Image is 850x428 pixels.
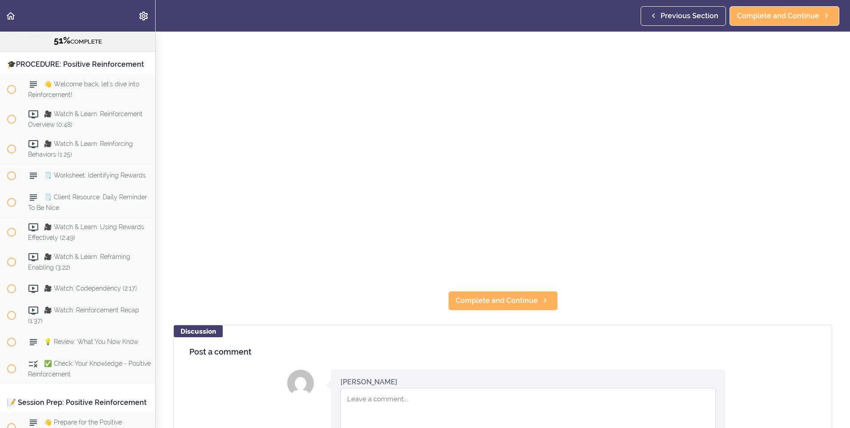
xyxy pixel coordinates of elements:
[189,347,816,356] h4: Post a comment
[341,377,397,387] div: [PERSON_NAME]
[11,35,144,47] div: COMPLETE
[28,81,139,98] span: 👋 Welcome back, let's dive into Reinforcement!
[28,110,143,128] span: 🎥 Watch & Learn: Reinforcement Overview (0:48)
[737,11,819,21] span: Complete and Continue
[44,338,138,345] span: 💡 Review: What You Now Know
[28,307,139,324] span: 🎥 Watch: Reinforcement Recap (1:37)
[28,140,133,157] span: 🎥 Watch & Learn: Reinforcing Behaviors (1:25)
[28,223,144,241] span: 🎥 Watch & Learn: Using Rewards Effectively (2:49)
[5,11,16,21] svg: Back to course curriculum
[730,6,839,26] a: Complete and Continue
[54,35,70,46] span: 51%
[287,370,314,396] img: Sandra
[138,11,149,21] svg: Settings Menu
[44,285,137,292] span: 🎥 Watch: Codependency (2:17)
[641,6,726,26] a: Previous Section
[661,11,718,21] span: Previous Section
[28,253,130,271] span: 🎥 Watch & Learn: Reframing Enabling (3:22)
[28,360,151,377] span: ✅ Check: Your Knowledge - Positive Reinforcement
[44,172,146,179] span: 🗒️ Worksheet: Identifying Rewards
[28,194,147,211] span: 🗒️ Client Resource: Daily Reminder To Be Nice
